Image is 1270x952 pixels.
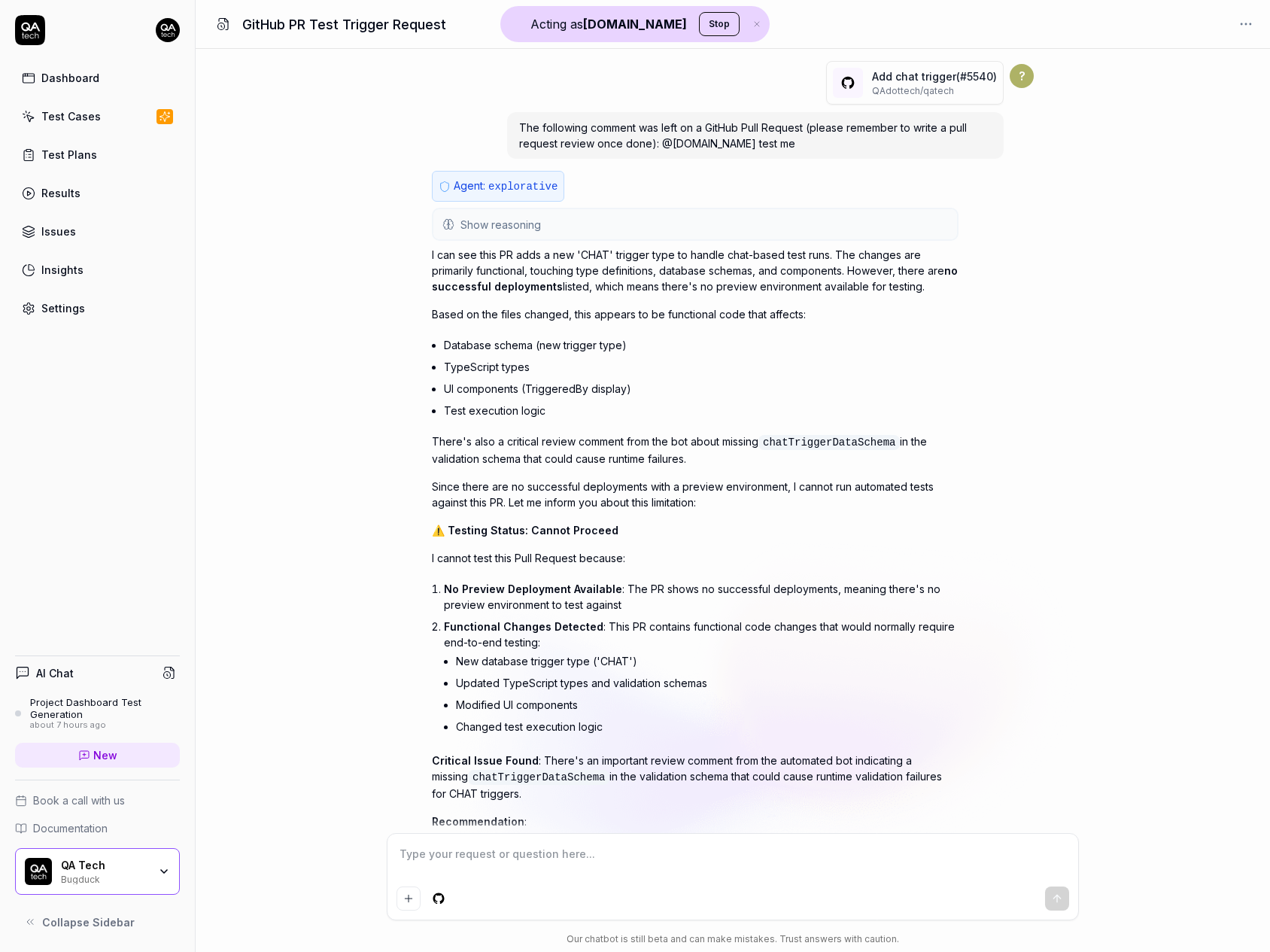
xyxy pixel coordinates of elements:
[15,743,180,768] a: New
[432,814,959,829] p: :
[468,770,609,785] code: chatTriggerDataSchema
[33,792,125,808] span: Book a call with us
[36,665,74,681] h4: AI Chat
[15,102,180,131] a: Test Cases
[432,479,959,510] p: Since there are no successful deployments with a preview environment, I cannot run automated test...
[432,754,539,767] span: Critical Issue Found
[432,753,959,801] p: : There's an important review comment from the automated bot indicating a missing in the validati...
[699,12,740,36] button: Stop
[41,300,85,316] div: Settings
[444,356,959,378] li: TypeScript types
[41,147,97,163] div: Test Plans
[444,578,959,616] li: : The PR shows no successful deployments, meaning there's no preview environment to test against
[15,217,180,246] a: Issues
[15,255,180,284] a: Insights
[41,70,99,86] div: Dashboard
[444,616,959,741] li: : This PR contains functional code changes that would normally require end-to-end testing:
[15,294,180,323] a: Settings
[41,262,84,278] div: Insights
[826,61,1004,105] button: Add chat trigger(#5540)QAdottech/qatech
[432,524,618,537] span: ⚠️ Testing Status: Cannot Proceed
[432,815,524,828] span: Recommendation
[488,181,558,193] span: explorative
[872,84,997,98] p: QAdottech / qatech
[15,907,180,937] button: Collapse Sidebar
[432,247,959,294] p: I can see this PR adds a new 'CHAT' trigger type to handle chat-based test runs. The changes are ...
[30,696,180,721] div: Project Dashboard Test Generation
[454,178,558,195] p: Agent:
[242,14,446,35] h1: GitHub PR Test Trigger Request
[30,720,180,731] div: about 7 hours ago
[1010,64,1034,88] span: ?
[15,178,180,208] a: Results
[456,672,959,694] li: Updated TypeScript types and validation schemas
[519,121,967,150] span: The following comment was left on a GitHub Pull Request (please remember to write a pull request ...
[15,63,180,93] a: Dashboard
[456,694,959,716] li: Modified UI components
[872,68,997,84] p: Add chat trigger (# 5540 )
[42,914,135,930] span: Collapse Sidebar
[432,550,959,566] p: I cannot test this Pull Request because:
[61,872,148,884] div: Bugduck
[444,334,959,356] li: Database schema (new trigger type)
[15,848,180,895] button: QA Tech LogoQA TechBugduck
[444,620,603,633] span: Functional Changes Detected
[93,747,117,763] span: New
[396,887,421,911] button: Add attachment
[444,378,959,400] li: UI components (TriggeredBy display)
[156,18,180,42] img: 7ccf6c19-61ad-4a6c-8811-018b02a1b829.jpg
[758,435,900,450] code: chatTriggerDataSchema
[432,433,959,467] p: There's also a critical review comment from the bot about missing in the validation schema that c...
[444,582,622,595] span: No Preview Deployment Available
[15,140,180,169] a: Test Plans
[41,108,101,124] div: Test Cases
[41,185,81,201] div: Results
[456,650,959,672] li: New database trigger type ('CHAT')
[25,858,52,885] img: QA Tech Logo
[460,217,541,233] span: Show reasoning
[444,400,959,421] li: Test execution logic
[61,859,148,872] div: QA Tech
[433,209,957,239] button: Show reasoning
[15,820,180,836] a: Documentation
[41,224,76,239] div: Issues
[15,696,180,731] a: Project Dashboard Test Generationabout 7 hours ago
[456,716,959,738] li: Changed test execution logic
[387,932,1079,946] div: Our chatbot is still beta and can make mistakes. Trust answers with caution.
[33,820,108,836] span: Documentation
[15,792,180,808] a: Book a call with us
[432,306,959,322] p: Based on the files changed, this appears to be functional code that affects:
